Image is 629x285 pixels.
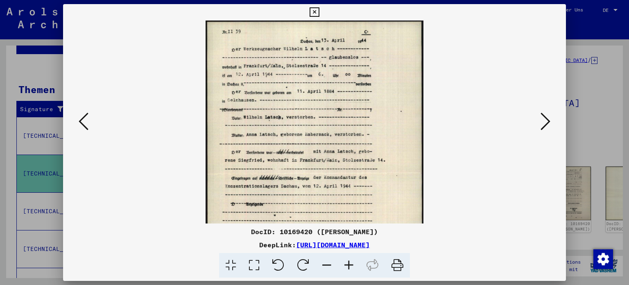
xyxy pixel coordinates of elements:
[63,227,566,237] div: DocID: 10169420 ([PERSON_NAME])
[63,240,566,250] div: DeepLink:
[296,241,370,249] a: [URL][DOMAIN_NAME]
[593,249,613,269] img: Zustimmung ändern
[593,249,613,269] div: Zustimmung ändern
